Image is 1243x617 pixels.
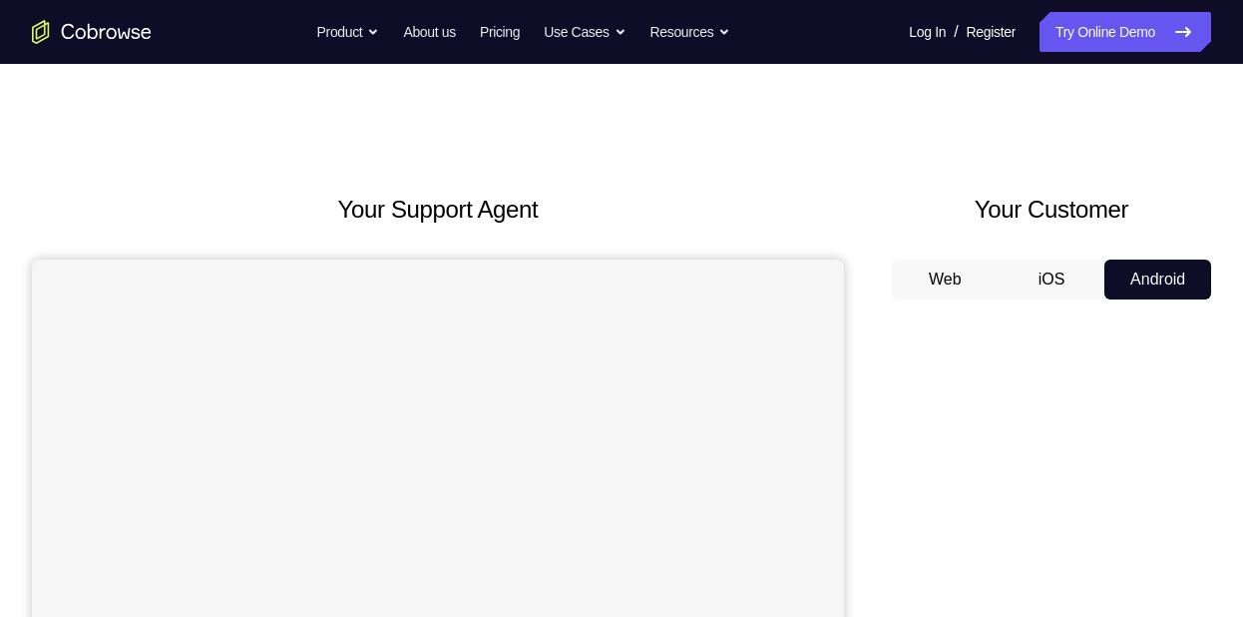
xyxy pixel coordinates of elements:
button: iOS [999,260,1105,300]
h2: Your Support Agent [32,192,844,228]
button: Android [1104,260,1211,300]
button: Resources [650,12,731,52]
a: Try Online Demo [1039,12,1211,52]
a: Go to the home page [32,20,152,44]
a: Pricing [480,12,520,52]
button: Use Cases [544,12,625,52]
h2: Your Customer [892,192,1211,228]
a: About us [403,12,455,52]
button: Web [892,260,999,300]
a: Register [967,12,1016,52]
a: Log In [909,12,946,52]
button: Product [317,12,380,52]
span: / [954,20,958,44]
